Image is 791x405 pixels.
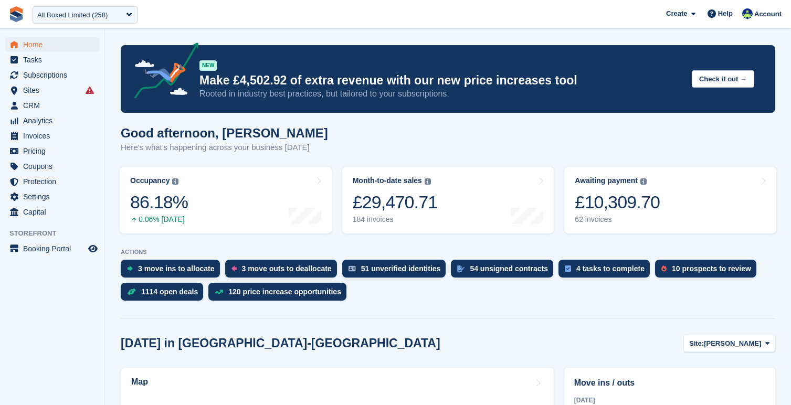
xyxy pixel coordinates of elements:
a: menu [5,129,99,143]
a: Preview store [87,242,99,255]
a: 10 prospects to review [655,260,762,283]
button: Check it out → [692,70,754,88]
a: 120 price increase opportunities [208,283,352,306]
div: £10,309.70 [575,191,660,213]
img: price_increase_opportunities-93ffe204e8149a01c8c9dc8f82e8f89637d9d84a8eef4429ea346261dce0b2c0.svg [215,290,223,294]
div: £29,470.71 [353,191,438,213]
div: 0.06% [DATE] [130,215,188,224]
div: All Boxed Limited (258) [37,10,108,20]
div: Month-to-date sales [353,176,422,185]
a: 4 tasks to complete [558,260,655,283]
a: menu [5,98,99,113]
a: menu [5,174,99,189]
div: NEW [199,60,217,71]
span: Home [23,37,86,52]
a: Awaiting payment £10,309.70 62 invoices [564,167,776,233]
span: Help [718,8,733,19]
span: Protection [23,174,86,189]
a: menu [5,113,99,128]
span: Tasks [23,52,86,67]
h1: Good afternoon, [PERSON_NAME] [121,126,328,140]
span: Coupons [23,159,86,174]
div: [DATE] [574,396,765,405]
span: CRM [23,98,86,113]
span: Account [754,9,782,19]
a: menu [5,37,99,52]
span: Sites [23,83,86,98]
img: move_outs_to_deallocate_icon-f764333ba52eb49d3ac5e1228854f67142a1ed5810a6f6cc68b1a99e826820c5.svg [231,265,237,272]
div: 54 unsigned contracts [470,264,548,273]
div: 3 move outs to deallocate [242,264,332,273]
button: Site: [PERSON_NAME] [683,335,775,352]
img: move_ins_to_allocate_icon-fdf77a2bb77ea45bf5b3d319d69a93e2d87916cf1d5bf7949dd705db3b84f3ca.svg [127,265,133,272]
img: icon-info-grey-7440780725fd019a000dd9b08b2336e03edf1995a4989e88bcd33f0948082b44.svg [172,178,178,185]
span: [PERSON_NAME] [704,338,761,349]
a: 54 unsigned contracts [451,260,558,283]
img: Ciara Topping [742,8,753,19]
img: contract_signature_icon-13c848040528278c33f63329250d36e43548de30e8caae1d1a13099fd9432cc5.svg [457,265,465,272]
div: 120 price increase opportunities [228,287,341,296]
div: 86.18% [130,191,188,213]
img: stora-icon-8386f47178a22dfd0bd8f6a31ec36ba5ce8667c1dd55bd0f319d3a0aa187defe.svg [8,6,24,22]
span: Storefront [9,228,104,239]
div: 1114 open deals [141,287,198,296]
span: Subscriptions [23,68,86,82]
a: Occupancy 86.18% 0.06% [DATE] [120,167,332,233]
a: menu [5,144,99,158]
div: 3 move ins to allocate [138,264,215,273]
img: verify_identity-adf6edd0f0f0b5bbfe63781bf79b02c33cf7c696d77639b501bdc392416b5a36.svg [349,265,356,272]
p: Rooted in industry best practices, but tailored to your subscriptions. [199,88,683,100]
h2: Map [131,377,148,387]
a: 3 move ins to allocate [121,260,225,283]
div: 62 invoices [575,215,660,224]
h2: [DATE] in [GEOGRAPHIC_DATA]-[GEOGRAPHIC_DATA] [121,336,440,350]
span: Invoices [23,129,86,143]
div: 184 invoices [353,215,438,224]
a: Month-to-date sales £29,470.71 184 invoices [342,167,554,233]
span: Analytics [23,113,86,128]
p: ACTIONS [121,249,775,255]
span: Settings [23,189,86,204]
span: Create [666,8,687,19]
a: 3 move outs to deallocate [225,260,342,283]
a: menu [5,205,99,219]
span: Site: [689,338,704,349]
div: 10 prospects to review [672,264,751,273]
p: Here's what's happening across your business [DATE] [121,142,328,154]
a: menu [5,83,99,98]
a: menu [5,241,99,256]
span: Pricing [23,144,86,158]
div: 4 tasks to complete [576,264,645,273]
a: 1114 open deals [121,283,208,306]
img: icon-info-grey-7440780725fd019a000dd9b08b2336e03edf1995a4989e88bcd33f0948082b44.svg [425,178,431,185]
i: Smart entry sync failures have occurred [86,86,94,94]
h2: Move ins / outs [574,377,765,389]
span: Capital [23,205,86,219]
div: Awaiting payment [575,176,638,185]
a: menu [5,159,99,174]
img: prospect-51fa495bee0391a8d652442698ab0144808aea92771e9ea1ae160a38d050c398.svg [661,265,667,272]
img: task-75834270c22a3079a89374b754ae025e5fb1db73e45f91037f5363f120a921f8.svg [565,265,571,272]
a: menu [5,52,99,67]
div: 51 unverified identities [361,264,441,273]
img: price-adjustments-announcement-icon-8257ccfd72463d97f412b2fc003d46551f7dbcb40ab6d574587a9cd5c0d94... [125,42,199,102]
div: Occupancy [130,176,170,185]
span: Booking Portal [23,241,86,256]
img: icon-info-grey-7440780725fd019a000dd9b08b2336e03edf1995a4989e88bcd33f0948082b44.svg [640,178,647,185]
p: Make £4,502.92 of extra revenue with our new price increases tool [199,73,683,88]
img: deal-1b604bf984904fb50ccaf53a9ad4b4a5d6e5aea283cecdc64d6e3604feb123c2.svg [127,288,136,295]
a: 51 unverified identities [342,260,451,283]
a: menu [5,189,99,204]
a: menu [5,68,99,82]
